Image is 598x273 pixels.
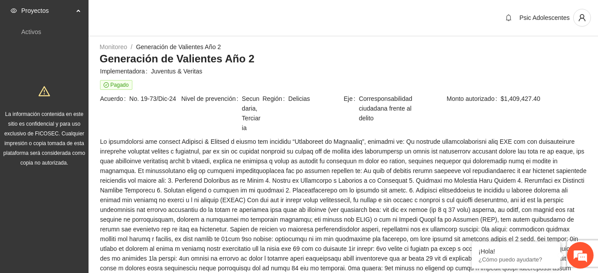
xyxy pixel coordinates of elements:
[129,94,180,104] span: No. 19-73/Dic-24
[344,94,359,123] span: Eje
[21,28,41,35] a: Activos
[181,94,242,133] span: Nivel de prevención
[136,43,221,50] a: Generación de Valientes Año 2
[502,14,515,21] span: bell
[4,111,85,166] span: La información contenida en este sitio es confidencial y para uso exclusivo de FICOSEC. Cualquier...
[39,85,50,97] span: warning
[104,82,109,88] span: check-circle
[51,87,122,177] span: Estamos en línea.
[100,43,127,50] a: Monitoreo
[151,66,586,76] span: Juventus & Veritas
[46,45,149,57] div: Chatee con nosotros ahora
[573,9,591,27] button: user
[100,66,151,76] span: Implementadora
[242,94,262,133] span: Secundaria, Terciaria
[447,94,501,104] span: Monto autorizado
[502,11,516,25] button: bell
[501,94,586,104] span: $1,409,427.40
[131,43,132,50] span: /
[478,248,554,255] div: ¡Hola!
[519,14,570,21] span: Psic Adolescentes
[100,80,132,90] span: Pagado
[4,180,169,211] textarea: Escriba su mensaje y pulse “Intro”
[478,256,554,263] p: ¿Cómo puedo ayudarte?
[359,94,424,123] span: Corresponsabilidad ciudadana frente al delito
[145,4,166,26] div: Minimizar ventana de chat en vivo
[262,94,288,104] span: Región
[100,52,587,66] h3: Generación de Valientes Año 2
[574,14,590,22] span: user
[21,2,73,19] span: Proyectos
[100,94,129,104] span: Acuerdo
[288,94,343,104] span: Delicias
[11,8,17,14] span: eye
